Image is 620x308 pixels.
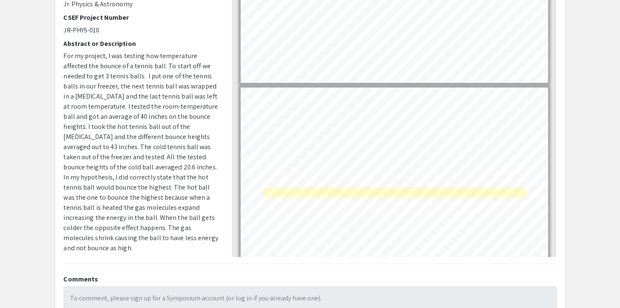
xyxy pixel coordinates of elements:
[64,25,219,35] p: JR-PHYS-010
[64,13,219,21] h2: CSEF Project Number
[372,149,416,157] a: https://qyt8pi.cophypserous.com/land?c=DHU7EXg3rvaMPk2kDfc1QohNEmg%3D&cnv_id=1c6b4ab225756d478278...
[237,84,552,264] div: Page 7
[64,51,218,252] span: For my project, I was testing how temperature affected the bounce of a tennis ball. To start off ...
[254,129,534,138] a: https://qyt8pi.cophypserous.com/land?c=DHU7EXg3rvaMPk2kDfc1QohNEmg%3D&cnv_id=1c6b4ab225756d478278...
[255,169,533,177] a: https://prezi.com/-uawnblyk3yt/how-does-temperature-affect-the-bounce-of-a-tennis-ball/
[64,275,557,283] h2: Comments
[64,40,219,48] h2: Abstract or Description
[263,188,525,196] a: https://www.wonderopolis.org/wonder/does-temperature-affect-the-bounce-of-a-ball
[255,139,534,147] a: https://qyt8pi.cophypserous.com/land?c=DHU7EXg3rvaMPk2kDfc1QohNEmg%3D&cnv_id=1c6b4ab225756d478278...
